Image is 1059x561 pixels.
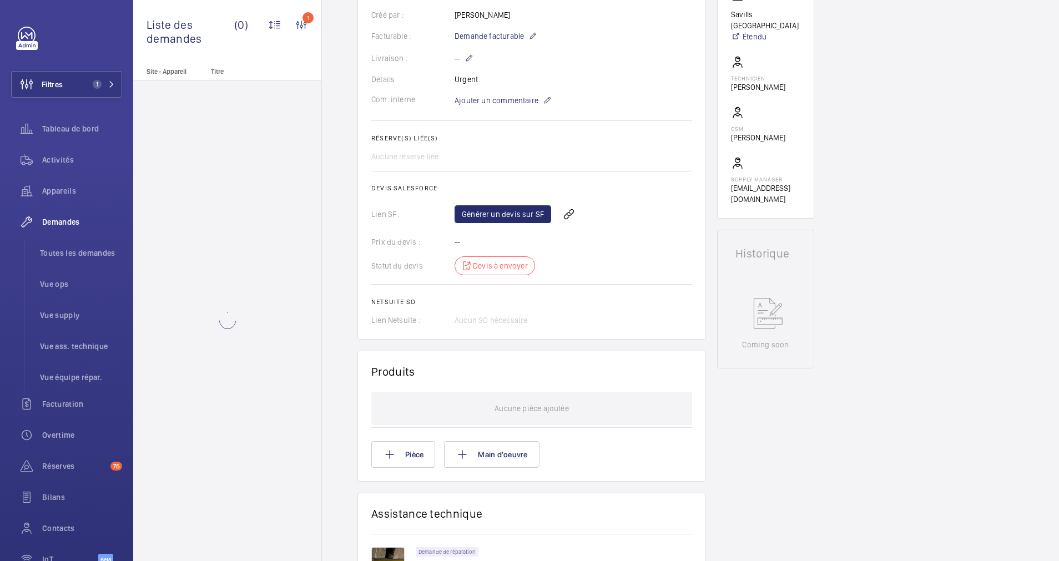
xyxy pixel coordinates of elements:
[42,398,122,410] span: Facturation
[42,216,122,228] span: Demandes
[42,185,122,196] span: Appareils
[735,248,796,259] h1: Historique
[133,68,206,75] p: Site - Appareil
[731,183,800,205] p: [EMAIL_ADDRESS][DOMAIN_NAME]
[11,71,122,98] button: Filtres1
[455,205,551,223] a: Générer un devis sur SF
[731,75,785,82] p: Technicien
[40,310,122,321] span: Vue supply
[371,298,692,306] h2: Netsuite SO
[42,79,63,90] span: Filtres
[371,184,692,192] h2: Devis Salesforce
[93,80,102,89] span: 1
[371,507,482,520] h1: Assistance technique
[42,461,106,472] span: Réserves
[731,176,800,183] p: Supply manager
[731,132,785,143] p: [PERSON_NAME]
[731,82,785,93] p: [PERSON_NAME]
[40,279,122,290] span: Vue ops
[455,31,524,42] span: Demande facturable
[371,365,415,378] h1: Produits
[371,134,692,142] h2: Réserve(s) liée(s)
[40,247,122,259] span: Toutes les demandes
[42,492,122,503] span: Bilans
[495,392,569,425] p: Aucune pièce ajoutée
[211,68,284,75] p: Titre
[42,123,122,134] span: Tableau de bord
[147,18,234,46] span: Liste des demandes
[731,125,785,132] p: CSM
[455,95,538,106] span: Ajouter un commentaire
[110,462,122,471] span: 75
[42,429,122,441] span: Overtime
[731,31,800,42] a: Étendu
[40,341,122,352] span: Vue ass. technique
[371,441,435,468] button: Pièce
[418,550,476,554] p: Demande de réparation
[42,154,122,165] span: Activités
[455,52,473,65] p: --
[42,523,122,534] span: Contacts
[742,339,789,350] p: Coming soon
[731,9,800,31] p: Savills [GEOGRAPHIC_DATA]
[444,441,539,468] button: Main d'oeuvre
[40,372,122,383] span: Vue équipe répar.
